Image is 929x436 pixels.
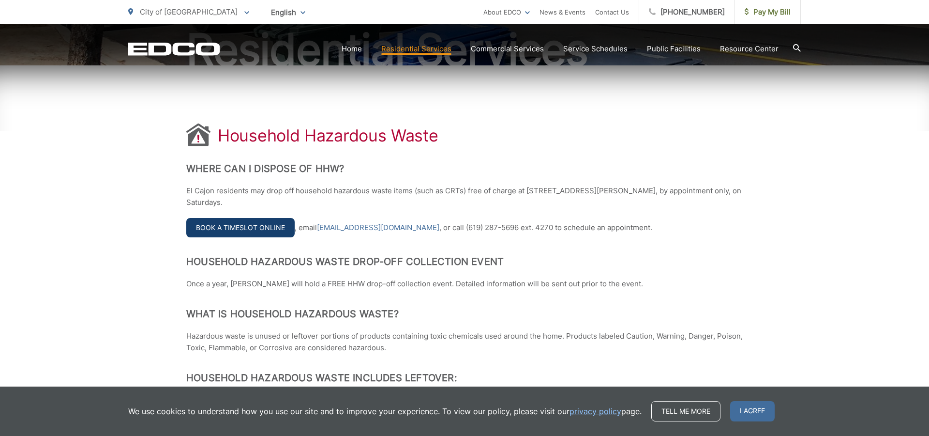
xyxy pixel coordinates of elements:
[651,401,720,421] a: Tell me more
[720,43,779,55] a: Resource Center
[140,7,238,16] span: City of [GEOGRAPHIC_DATA]
[186,308,743,320] h2: What is Household Hazardous Waste?
[317,222,439,234] a: [EMAIL_ADDRESS][DOMAIN_NAME]
[186,330,743,354] p: Hazardous waste is unused or leftover portions of products containing toxic chemicals used around...
[745,6,791,18] span: Pay My Bill
[342,43,362,55] a: Home
[539,6,585,18] a: News & Events
[186,278,743,290] p: Once a year, [PERSON_NAME] will hold a FREE HHW drop-off collection event. Detailed information w...
[563,43,628,55] a: Service Schedules
[647,43,701,55] a: Public Facilities
[186,372,743,384] h2: Household Hazardous Waste Includes Leftover:
[730,401,775,421] span: I agree
[128,405,642,417] p: We use cookies to understand how you use our site and to improve your experience. To view our pol...
[186,218,295,237] a: Book a Timeslot Online
[569,405,621,417] a: privacy policy
[483,6,530,18] a: About EDCO
[264,4,313,21] span: English
[186,218,743,237] p: , email , or call (619) 287-5696 ext. 4270 to schedule an appointment.
[186,256,743,267] h2: Household Hazardous Waste Drop-Off Collection Event
[381,43,451,55] a: Residential Services
[128,42,220,56] a: EDCD logo. Return to the homepage.
[186,163,743,174] h2: Where Can I Dispose of HHW?
[186,185,743,208] p: El Cajon residents may drop off household hazardous waste items (such as CRTs) free of charge at ...
[595,6,629,18] a: Contact Us
[471,43,544,55] a: Commercial Services
[218,126,438,145] h1: Household Hazardous Waste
